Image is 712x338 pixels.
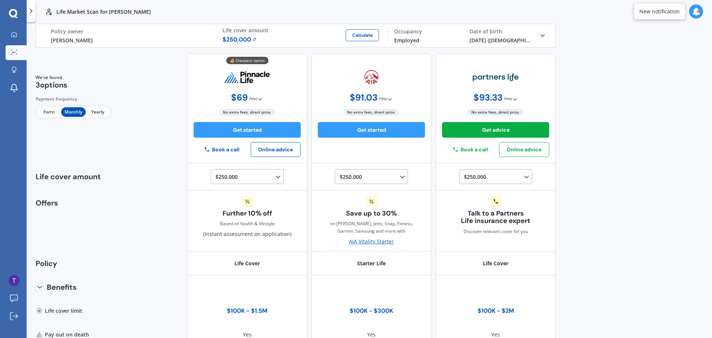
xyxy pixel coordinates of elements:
span: No extra fees, direct price. [468,109,524,116]
div: Occupancy [394,28,458,35]
div: 💰 Cheapest option [226,57,268,64]
div: Based on health & lifestyle [220,220,275,227]
span: Fortn [37,107,61,117]
div: [DATE] ([DEMOGRAPHIC_DATA].) [469,36,533,44]
span: We've found [36,74,67,81]
div: Life cover amount [36,163,116,190]
span: on [PERSON_NAME], Jetts, Snap, Fitness, Garmin, Samsung and more with [318,220,425,235]
span: Yearly [86,107,110,117]
span: No extra fees, direct price. [219,109,275,116]
div: Date of birth [469,28,533,35]
div: $100K - $1.5M [227,307,267,315]
span: Further 10% off [222,210,272,217]
img: ACg8ocKc8TGOoN8qYyu0NPDCHRcZk5wNuzM2ZpjgNccFVPon0LpLtw=s96-c [9,275,20,286]
span: Monthly [61,107,85,117]
button: Book a call [442,144,499,155]
div: Starter Life [311,252,431,275]
div: Life Cover [187,252,307,275]
span: / mo [249,95,257,102]
button: Get started [194,122,301,138]
button: Book a call [194,144,251,155]
div: Employed [394,36,458,44]
span: Discover relevant cover for you [464,228,528,235]
button: Online advice [499,142,549,157]
img: Life cover limit [36,307,43,315]
button: Get advice [442,122,549,138]
img: partners-life.webp [472,73,519,82]
div: New notification [639,8,680,15]
div: Policy owner [51,28,211,35]
img: life.f720d6a2d7cdcd3ad642.svg [44,7,53,16]
span: 3 options [36,80,67,90]
div: Benefits [36,275,116,299]
div: Offers [36,199,116,252]
div: $250,000 [215,173,282,181]
span: $ 69 [231,92,248,103]
p: Life Market Scan for [PERSON_NAME] [56,8,151,16]
span: $ 91.03 [350,92,378,103]
div: Life Cover [436,252,556,275]
img: pinnacle.webp [224,71,270,84]
div: AIA Vitality Starter [349,238,394,245]
div: $250,000 [340,173,406,181]
img: aia.webp [364,70,379,85]
div: Life cover amount [222,27,382,34]
span: $ 93.33 [474,92,502,103]
img: Edit [252,37,257,42]
button: Get started [318,122,425,138]
div: $100K - $300K [350,307,393,315]
button: Online advice [251,142,301,157]
div: Policy [36,252,116,275]
div: [PERSON_NAME] [51,36,211,44]
div: Life cover limit [36,299,116,323]
span: / mo [379,95,387,102]
span: Talk to a Partners Life insurance expert [442,210,549,225]
div: $100K - $2M [478,307,514,315]
div: Payment frequency [36,95,111,103]
span: / mo [504,95,512,102]
div: (Instant assessment on application) [203,196,291,238]
span: $ 250,000 [222,35,257,44]
span: Save up to 30% [346,210,397,217]
div: $250,000 [464,173,530,181]
span: No extra fees, direct price. [343,109,399,116]
button: Calculate [346,29,379,41]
